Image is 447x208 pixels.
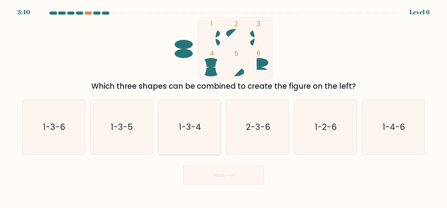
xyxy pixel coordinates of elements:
text: 1-3-5 [111,121,133,133]
div: Level 6 [409,7,430,17]
tspan: 5 [234,49,238,58]
tspan: 4 [210,49,214,58]
tspan: 6 [257,49,260,58]
button: Next [183,165,264,185]
tspan: 2 [234,19,238,28]
text: 2-3-6 [246,121,270,133]
text: 1-2-6 [315,121,337,133]
tspan: 1 [210,19,212,28]
tspan: 3 [257,19,260,28]
div: Which three shapes can be combined to create the figure on the left? [26,81,421,92]
div: 3:40 [17,7,30,17]
text: 1-3-6 [43,121,65,133]
text: 1-3-4 [179,121,201,133]
text: 1-4-6 [383,121,405,133]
